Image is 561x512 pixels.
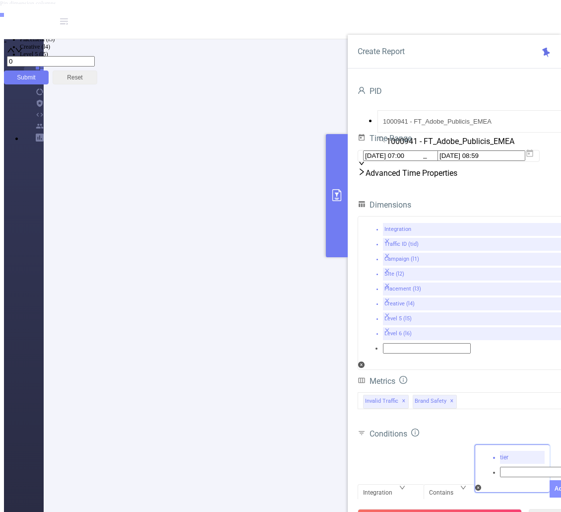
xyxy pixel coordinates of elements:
button: Reset [53,71,97,84]
i: icon: down [15,47,23,56]
span: Decrease Value [15,47,23,56]
i: icon: up [7,47,15,56]
span: Increase Value [7,47,15,56]
span: Reset [67,74,82,81]
button: Submit [4,71,49,84]
span: Submit [17,74,35,81]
